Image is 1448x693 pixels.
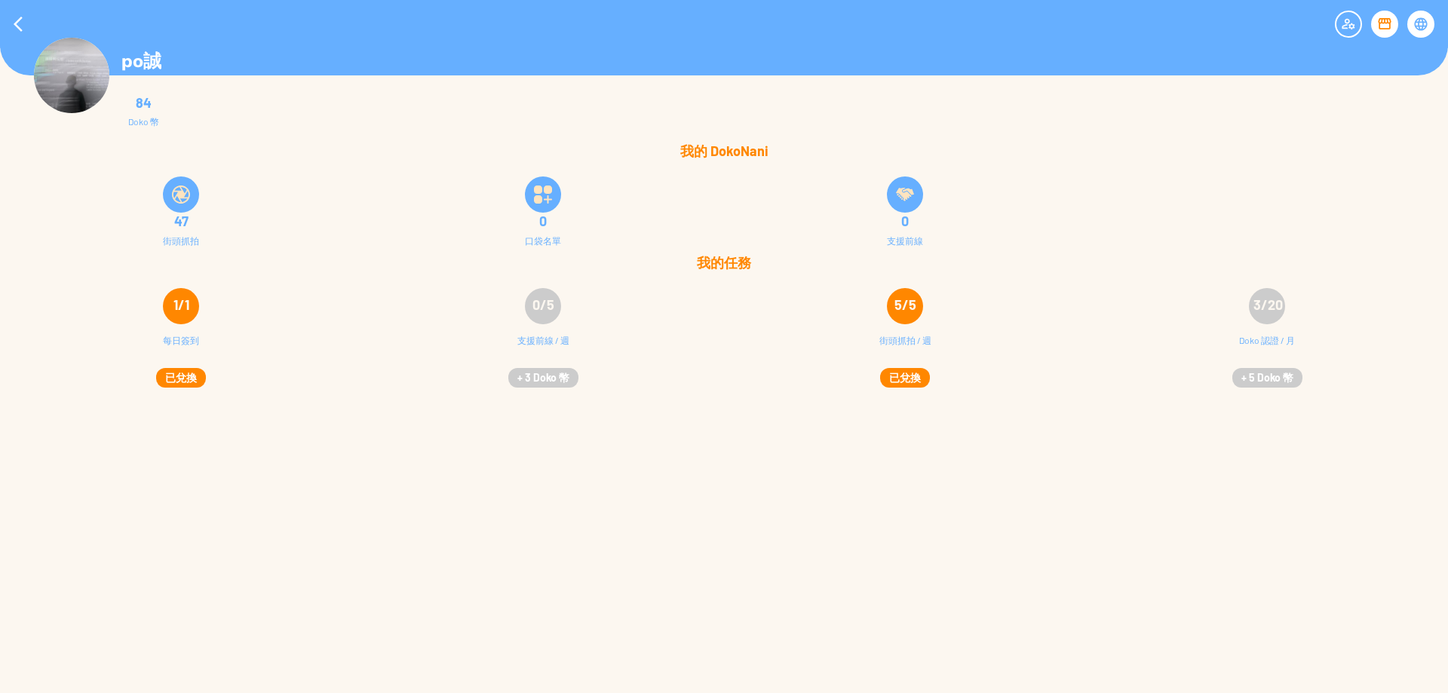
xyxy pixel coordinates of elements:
div: 支援前線 / 週 [517,333,569,363]
div: Doko 認證 / 月 [1239,333,1295,363]
div: 口袋名單 [525,235,561,246]
img: Visruth.jpg not found [34,38,109,113]
span: 1/1 [173,296,189,313]
div: 街頭抓拍 / 週 [879,333,931,363]
span: 0/5 [532,296,554,313]
div: 0 [733,213,1077,228]
p: po誠 [121,49,161,74]
button: + 3 Doko 幣 [508,368,578,388]
div: 84 [128,95,159,110]
button: 已兌換 [880,368,930,388]
div: 47 [9,213,353,228]
img: bucketListIcon.svg [534,186,552,204]
img: snapShot.svg [172,186,190,204]
div: 每日簽到 [163,333,199,363]
div: Doko 幣 [128,116,159,127]
div: 支援前線 [887,235,923,246]
button: + 5 Doko 幣 [1232,368,1302,388]
div: 街頭抓拍 [163,235,199,246]
span: 3/20 [1253,296,1283,313]
button: 已兌換 [156,368,206,388]
img: frontLineSupply.svg [896,186,914,204]
div: 0 [371,213,715,228]
span: 5/5 [894,296,916,313]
